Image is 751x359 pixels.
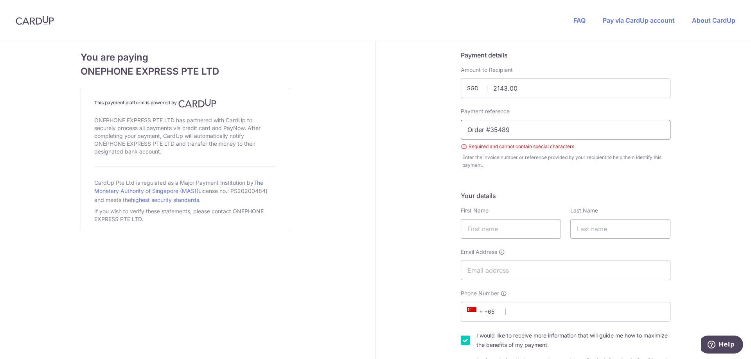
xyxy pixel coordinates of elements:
[701,336,743,355] iframe: Opens a widget where you can find more information
[467,84,487,92] span: SGD
[461,261,670,280] input: Email address
[94,176,277,206] div: CardUp Pte Ltd is regulated as a Major Payment Institution by (License no.: PS20200484) and meets...
[461,143,670,150] small: Required and cannot contain special characters
[461,289,499,297] span: Phone Number
[178,98,217,108] img: CardUp
[461,107,510,115] label: Payment reference
[461,50,670,60] h5: Payment details
[465,307,500,316] span: +65
[94,115,277,157] div: ONEPHONE EXPRESS PTE LTD has partnered with CardUp to securely process all payments via credit ca...
[692,16,735,24] a: About CardUp
[461,79,670,98] input: Payment amount
[81,50,290,64] span: You are paying
[573,16,586,24] a: FAQ
[16,16,54,25] img: CardUp
[461,191,670,200] h5: Your details
[570,207,598,214] label: Last Name
[462,154,670,169] div: Enter the invoice number or reference provided by your recipient to help them identify this payment.
[461,219,561,239] input: First name
[94,98,277,108] h4: This payment platform is powered by
[131,196,199,203] a: highest security standards
[81,64,290,79] span: ONEPHONE EXPRESS PTE LTD
[461,66,513,74] label: Amount to Recipient
[603,16,675,24] a: Pay via CardUp account
[570,219,670,239] input: Last name
[467,307,486,316] span: +65
[94,206,277,225] div: If you wish to verify these statements, please contact ONEPHONE EXPRESS PTE LTD.
[476,331,670,350] label: I would like to receive more information that will guide me how to maximize the benefits of my pa...
[461,207,489,214] label: First Name
[461,248,497,256] span: Email Address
